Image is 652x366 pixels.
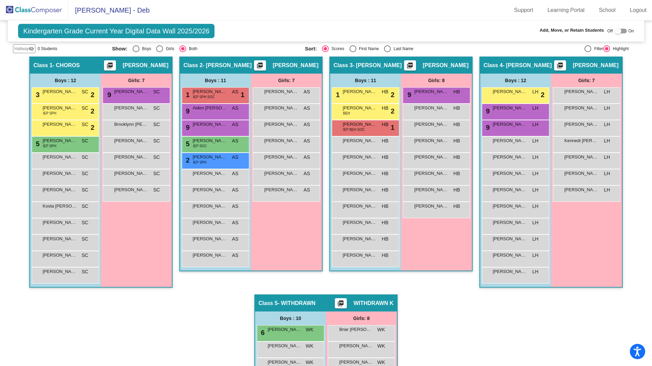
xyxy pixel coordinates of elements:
div: Girls: 8 [401,74,472,87]
span: IEP SOC [193,143,207,149]
span: [PERSON_NAME] [264,154,298,161]
span: LH [604,186,610,194]
span: HB [382,203,388,210]
span: [PERSON_NAME] [493,235,527,242]
div: Girls: 8 [326,311,397,325]
span: AS [303,137,310,144]
span: 2 [91,106,94,116]
span: HB [382,88,388,95]
span: SC [153,137,160,144]
span: [PERSON_NAME] [114,154,148,161]
span: 1 [334,91,340,98]
span: HB [382,137,388,144]
div: Boys : 11 [330,74,401,87]
span: [PERSON_NAME] [268,326,302,333]
span: - [PERSON_NAME] [353,62,402,69]
span: [PERSON_NAME] [PERSON_NAME] [193,88,227,95]
span: SC [82,154,88,161]
span: [PERSON_NAME] [264,88,298,95]
span: 6 [259,329,265,336]
span: [PERSON_NAME] [193,154,227,161]
span: [PERSON_NAME] [43,252,77,259]
span: [PERSON_NAME] [43,170,77,177]
span: [PERSON_NAME] Atticus [PERSON_NAME] [343,121,377,128]
button: Print Students Details [404,60,416,71]
span: [PERSON_NAME] [564,170,598,177]
span: LH [532,137,538,144]
span: [PERSON_NAME] [493,268,527,275]
span: AS [232,203,238,210]
span: Hallway [14,46,29,52]
span: WK [306,326,313,333]
span: [PERSON_NAME] [PERSON_NAME] [493,170,527,177]
span: [PERSON_NAME] [PERSON_NAME] [43,219,77,226]
span: SC [82,219,88,226]
span: WK [377,326,385,333]
span: SC [82,105,88,112]
span: 9 [484,107,490,115]
div: Girls: 7 [251,74,322,87]
span: [PERSON_NAME] [PERSON_NAME] [343,154,377,161]
span: HB [382,235,388,243]
mat-icon: picture_as_pdf [256,62,264,72]
span: Sort: [305,46,317,52]
span: Kennedi [PERSON_NAME] [564,137,598,144]
span: IEP SPH [43,143,56,149]
span: [PERSON_NAME] [193,252,227,259]
span: LH [532,186,538,194]
span: LH [532,235,538,243]
button: Print Students Details [104,60,116,71]
span: AS [232,154,238,161]
span: [PERSON_NAME] [PERSON_NAME] [193,219,227,226]
mat-icon: picture_as_pdf [337,300,345,309]
span: 9 [106,91,111,98]
span: SC [153,170,160,177]
span: [PERSON_NAME] [114,88,148,95]
span: [PERSON_NAME] [573,62,619,69]
span: [PERSON_NAME] [493,88,527,95]
span: WK [306,342,313,350]
div: Both [186,46,197,52]
span: Class 5 [258,300,278,307]
span: [PERSON_NAME] [PERSON_NAME] [43,235,77,242]
span: [PERSON_NAME] [PERSON_NAME] [268,342,302,349]
span: HB [382,219,388,226]
span: AS [303,88,310,95]
div: Last Name [391,46,413,52]
span: [PERSON_NAME] [PERSON_NAME] [43,121,77,128]
span: WK [306,359,313,366]
span: SC [82,170,88,177]
span: 9 [406,91,411,98]
span: HB [454,88,460,95]
span: AS [303,121,310,128]
span: 9 [184,124,190,131]
div: Highlight [610,46,629,52]
span: SC [82,268,88,275]
span: SC [82,186,88,194]
span: [PERSON_NAME] [PERSON_NAME] [493,252,527,259]
span: HB [454,186,460,194]
span: [PERSON_NAME] [564,121,598,128]
span: HB [454,137,460,144]
span: AS [232,235,238,243]
span: IEP BEH SOC [343,127,365,132]
span: On [628,28,634,34]
span: Kosta [PERSON_NAME] [43,203,77,210]
span: Class 4 [484,62,503,69]
span: [PERSON_NAME] [PERSON_NAME] [268,359,302,366]
span: - [PERSON_NAME] [203,62,252,69]
span: [PERSON_NAME] [423,62,469,69]
span: [PERSON_NAME] [PERSON_NAME] [343,219,377,226]
span: [PERSON_NAME] [564,154,598,161]
span: HB [454,105,460,112]
span: [PERSON_NAME] [493,121,527,128]
span: [PERSON_NAME] [264,137,298,144]
span: AS [232,219,238,226]
span: SC [82,252,88,259]
span: LH [604,88,610,95]
a: Support [509,5,539,16]
span: [PERSON_NAME] [43,88,77,95]
span: [PERSON_NAME] [114,170,148,177]
span: HB [382,154,388,161]
span: [PERSON_NAME] [PERSON_NAME] [43,186,77,193]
